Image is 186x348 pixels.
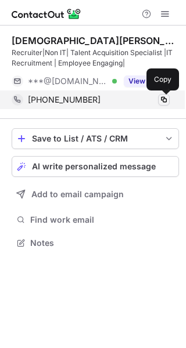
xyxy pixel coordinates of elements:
span: Notes [30,238,174,248]
button: Find work email [12,212,179,228]
button: Reveal Button [124,75,170,87]
span: [PHONE_NUMBER] [28,95,101,105]
button: save-profile-one-click [12,128,179,149]
div: [DEMOGRAPHIC_DATA][PERSON_NAME] [12,35,179,46]
button: AI write personalized message [12,156,179,177]
span: Find work email [30,215,174,225]
span: AI write personalized message [32,162,156,171]
button: Add to email campaign [12,184,179,205]
span: ***@[DOMAIN_NAME] [28,76,108,86]
div: Recruiter|Non IT| Talent Acquisition Specialist |IT Recruitment | Employee Engaging| [12,48,179,68]
div: Save to List / ATS / CRM [32,134,159,143]
span: Add to email campaign [31,190,124,199]
button: Notes [12,235,179,251]
img: ContactOut v5.3.10 [12,7,81,21]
